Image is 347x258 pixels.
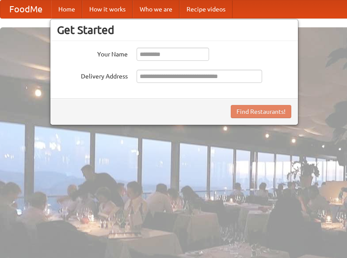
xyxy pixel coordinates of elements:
[57,70,128,81] label: Delivery Address
[231,105,291,118] button: Find Restaurants!
[82,0,133,18] a: How it works
[57,48,128,59] label: Your Name
[133,0,179,18] a: Who we are
[179,0,233,18] a: Recipe videos
[51,0,82,18] a: Home
[0,0,51,18] a: FoodMe
[57,23,291,37] h3: Get Started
